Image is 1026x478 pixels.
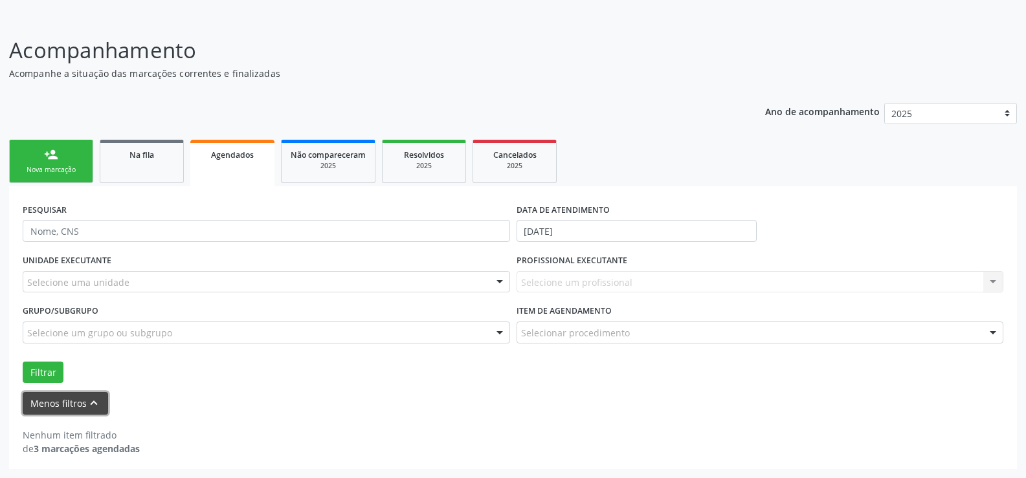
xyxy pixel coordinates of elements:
[44,147,58,162] div: person_add
[517,251,627,271] label: PROFISSIONAL EXECUTANTE
[27,276,129,289] span: Selecione uma unidade
[27,326,172,340] span: Selecione um grupo ou subgrupo
[392,161,456,171] div: 2025
[9,34,715,67] p: Acompanhamento
[23,428,140,442] div: Nenhum item filtrado
[517,220,757,242] input: Selecione um intervalo
[23,442,140,455] div: de
[87,396,101,410] i: keyboard_arrow_up
[23,362,63,384] button: Filtrar
[23,251,111,271] label: UNIDADE EXECUTANTE
[23,301,98,321] label: Grupo/Subgrupo
[521,326,630,340] span: Selecionar procedimento
[19,165,84,175] div: Nova marcação
[765,103,880,119] p: Ano de acompanhamento
[211,149,254,160] span: Agendados
[517,301,612,321] label: Item de agendamento
[129,149,154,160] span: Na fila
[291,149,366,160] span: Não compareceram
[404,149,444,160] span: Resolvidos
[23,200,67,220] label: PESQUISAR
[9,67,715,80] p: Acompanhe a situação das marcações correntes e finalizadas
[23,220,510,242] input: Nome, CNS
[23,392,108,415] button: Menos filtroskeyboard_arrow_up
[291,161,366,171] div: 2025
[482,161,547,171] div: 2025
[34,442,140,455] strong: 3 marcações agendadas
[517,200,610,220] label: DATA DE ATENDIMENTO
[493,149,537,160] span: Cancelados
